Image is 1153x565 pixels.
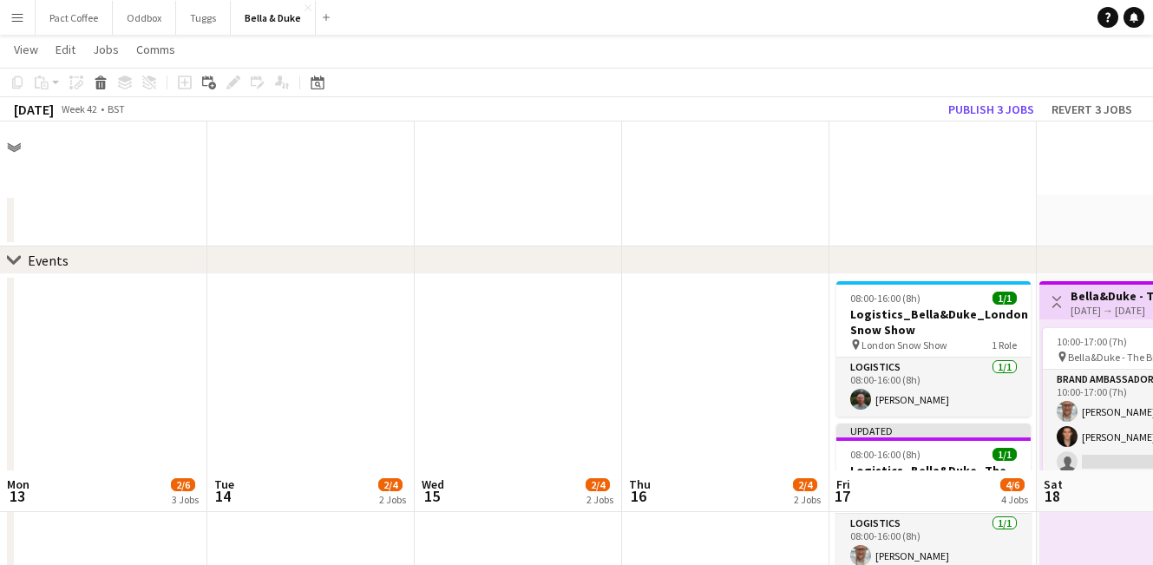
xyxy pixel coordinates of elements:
span: 15 [419,486,444,506]
span: 1/1 [992,292,1017,305]
span: 2/6 [171,478,195,491]
div: [DATE] [14,101,54,118]
button: Tuggs [176,1,231,35]
span: 1/1 [992,448,1017,461]
div: 3 Jobs [172,493,199,506]
a: Edit [49,38,82,61]
button: Revert 3 jobs [1045,98,1139,121]
app-job-card: 08:00-16:00 (8h)1/1Logistics_Bella&Duke_London Snow Show London Snow Show1 RoleLogistics1/108:00-... [836,281,1031,417]
span: Comms [136,42,175,57]
span: 18 [1041,486,1063,506]
div: Updated [836,424,1031,437]
button: Oddbox [113,1,176,35]
span: Edit [56,42,75,57]
div: 2 Jobs [586,493,613,506]
div: Events [28,252,69,269]
span: Thu [629,476,651,492]
h3: Logistics_Bella&Duke_The Big Bark [836,463,1031,494]
a: Comms [129,38,182,61]
span: 17 [834,486,850,506]
button: Bella & Duke [231,1,316,35]
span: Sat [1044,476,1063,492]
div: BST [108,102,125,115]
span: 2/4 [378,478,403,491]
span: Week 42 [57,102,101,115]
span: 08:00-16:00 (8h) [850,448,920,461]
span: London Snow Show [861,338,947,351]
span: Mon [7,476,29,492]
span: 14 [212,486,234,506]
span: 4/6 [1000,478,1025,491]
span: 16 [626,486,651,506]
div: 2 Jobs [379,493,406,506]
span: Tue [214,476,234,492]
span: Wed [422,476,444,492]
span: 1 Role [992,338,1017,351]
span: 08:00-16:00 (8h) [850,292,920,305]
span: 10:00-17:00 (7h) [1057,335,1127,348]
div: 2 Jobs [794,493,821,506]
span: Jobs [93,42,119,57]
button: Pact Coffee [36,1,113,35]
span: 13 [4,486,29,506]
span: 2/4 [586,478,610,491]
div: 4 Jobs [1001,493,1028,506]
a: Jobs [86,38,126,61]
button: Publish 3 jobs [941,98,1041,121]
span: Fri [836,476,850,492]
span: View [14,42,38,57]
span: 2/4 [793,478,817,491]
h3: Logistics_Bella&Duke_London Snow Show [836,306,1031,338]
app-card-role: Logistics1/108:00-16:00 (8h)[PERSON_NAME] [836,358,1031,417]
a: View [7,38,45,61]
